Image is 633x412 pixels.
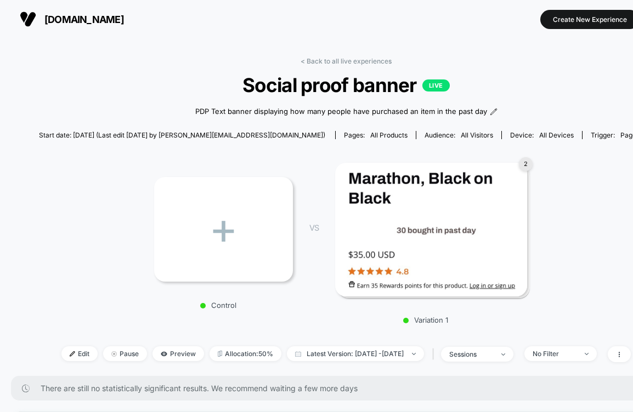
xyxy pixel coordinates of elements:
[425,131,493,139] div: Audience:
[412,353,416,355] img: end
[16,10,127,28] button: [DOMAIN_NAME]
[422,79,450,91] p: LIVE
[149,301,287,310] p: Control
[539,131,574,139] span: all devices
[449,350,493,358] div: sessions
[70,73,623,96] span: Social proof banner
[309,223,318,232] span: VS
[20,11,36,27] img: Visually logo
[111,351,117,357] img: end
[533,350,577,358] div: No Filter
[103,346,147,361] span: Pause
[295,351,301,357] img: calendar
[519,157,533,171] div: 2
[61,346,98,361] span: Edit
[344,131,408,139] div: Pages:
[429,346,441,362] span: |
[501,353,505,356] img: end
[335,163,527,297] img: Variation 1 main
[370,131,408,139] span: all products
[330,316,522,324] p: Variation 1
[287,346,424,361] span: Latest Version: [DATE] - [DATE]
[44,14,124,25] span: [DOMAIN_NAME]
[461,131,493,139] span: All Visitors
[195,106,487,117] span: PDP Text banner displaying how many people have purchased an item in the past day
[152,346,204,361] span: Preview
[301,57,392,65] a: < Back to all live experiences
[501,131,582,139] span: Device:
[154,177,293,282] div: +
[585,353,589,355] img: end
[210,346,281,361] span: Allocation: 50%
[39,131,325,139] span: Start date: [DATE] (Last edit [DATE] by [PERSON_NAME][EMAIL_ADDRESS][DOMAIN_NAME])
[218,351,222,357] img: rebalance
[70,351,75,357] img: edit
